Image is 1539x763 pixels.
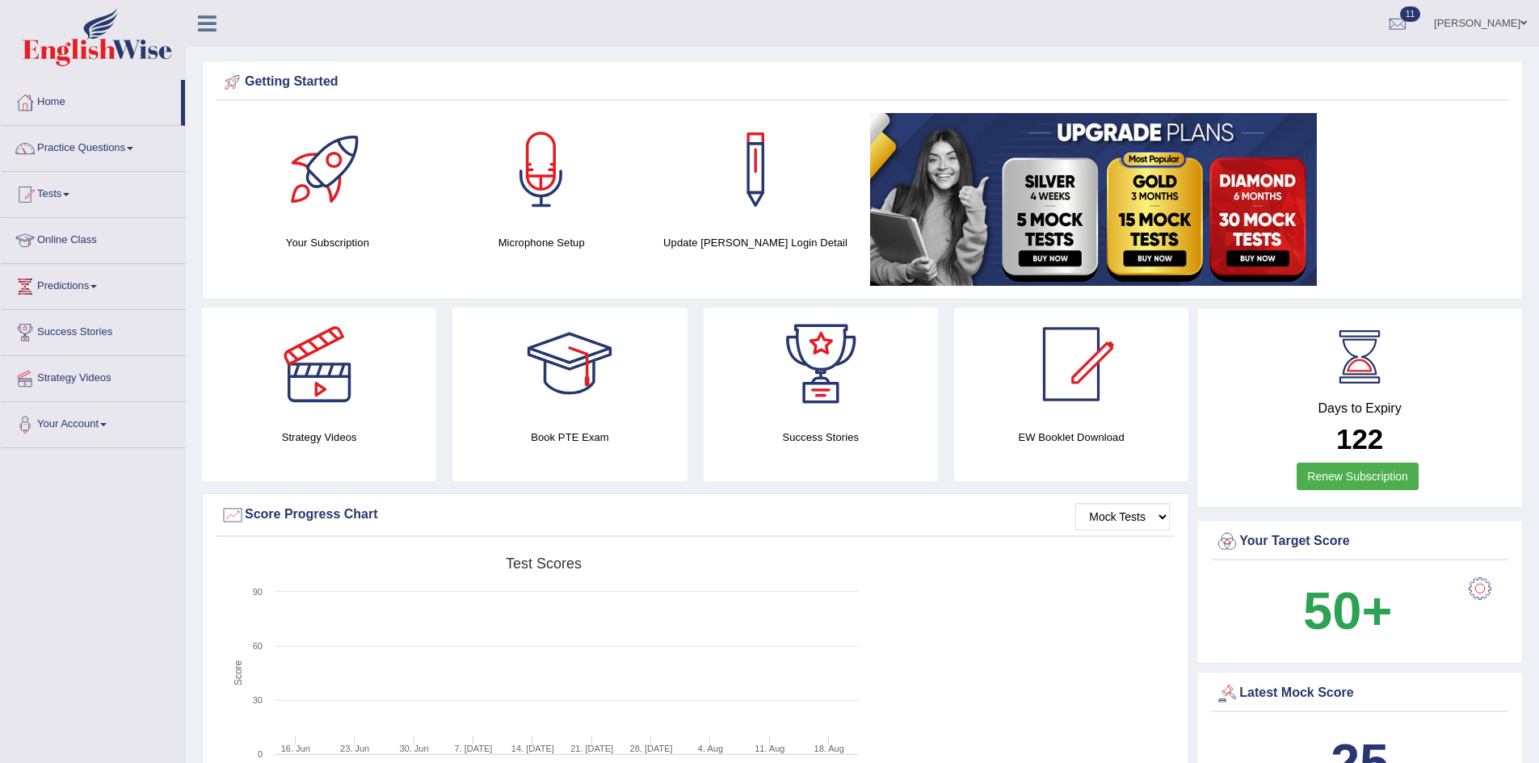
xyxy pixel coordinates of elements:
[630,744,673,753] tspan: 28. [DATE]
[1,356,185,396] a: Strategy Videos
[1,126,185,166] a: Practice Questions
[570,744,613,753] tspan: 21. [DATE]
[1,264,185,304] a: Predictions
[399,744,428,753] tspan: 30. Jun
[202,429,436,446] h4: Strategy Videos
[1215,401,1504,416] h4: Days to Expiry
[340,744,369,753] tspan: 23. Jun
[253,587,263,597] text: 90
[253,641,263,651] text: 60
[253,695,263,705] text: 30
[1215,530,1504,554] div: Your Target Score
[511,744,554,753] tspan: 14. [DATE]
[1400,6,1420,22] span: 11
[506,555,582,572] tspan: Test scores
[452,429,687,446] h4: Book PTE Exam
[1,402,185,442] a: Your Account
[229,234,427,251] h4: Your Subscription
[870,113,1317,286] img: small5.jpg
[443,234,641,251] h4: Microphone Setup
[814,744,844,753] tspan: 18. Aug
[1,172,185,212] a: Tests
[755,744,784,753] tspan: 11. Aug
[698,744,723,753] tspan: 4. Aug
[1303,581,1392,640] b: 50+
[221,503,1170,527] div: Score Progress Chart
[1,310,185,350] a: Success Stories
[954,429,1188,446] h4: EW Booklet Download
[1215,681,1504,706] div: Latest Mock Score
[221,70,1504,94] div: Getting Started
[1,80,181,120] a: Home
[233,660,244,685] tspan: Score
[1,218,185,258] a: Online Class
[281,744,310,753] tspan: 16. Jun
[704,429,938,446] h4: Success Stories
[657,234,855,251] h4: Update [PERSON_NAME] Login Detail
[454,744,492,753] tspan: 7. [DATE]
[258,749,263,759] text: 0
[1297,463,1419,490] a: Renew Subscription
[1336,423,1383,455] b: 122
